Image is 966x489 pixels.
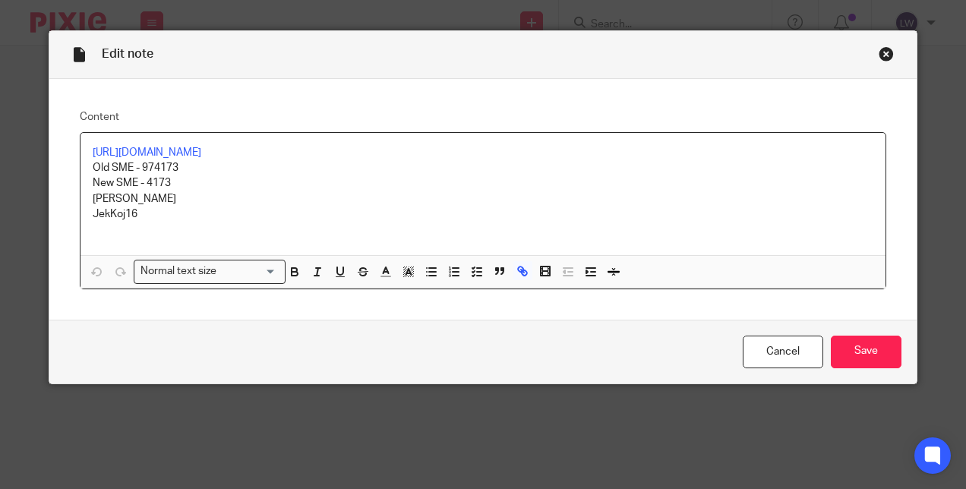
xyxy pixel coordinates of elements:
[80,109,887,125] label: Content
[134,260,286,283] div: Search for option
[93,160,874,175] p: Old SME - 974173
[743,336,823,368] a: Cancel
[93,175,874,191] p: New SME - 4173
[879,46,894,62] div: Close this dialog window
[93,147,201,158] a: [URL][DOMAIN_NAME]
[93,191,874,207] p: [PERSON_NAME]
[137,263,220,279] span: Normal text size
[222,263,276,279] input: Search for option
[93,207,874,222] p: JekKoj16
[831,336,901,368] input: Save
[102,48,153,60] span: Edit note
